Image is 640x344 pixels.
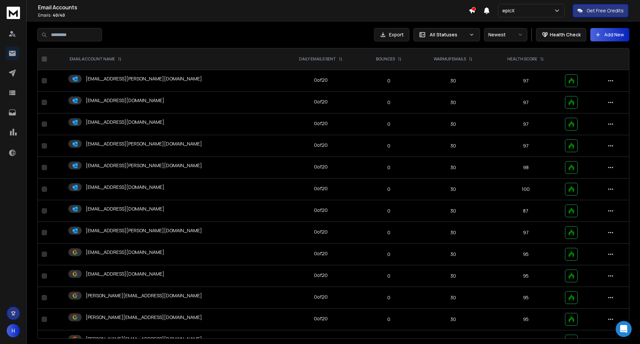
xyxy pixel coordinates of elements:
[502,7,517,14] p: epicX
[490,70,561,92] td: 97
[416,265,490,287] td: 30
[366,208,412,214] p: 0
[7,7,20,19] img: logo
[366,164,412,171] p: 0
[490,179,561,200] td: 100
[484,28,527,41] button: Newest
[507,56,537,62] p: HEALTH SCORE
[314,142,328,148] div: 0 of 20
[366,316,412,323] p: 0
[416,70,490,92] td: 30
[490,309,561,330] td: 95
[86,314,202,321] p: [PERSON_NAME][EMAIL_ADDRESS][DOMAIN_NAME]
[587,7,624,14] p: Get Free Credits
[314,294,328,300] div: 0 of 20
[490,200,561,222] td: 87
[86,140,202,147] p: [EMAIL_ADDRESS][PERSON_NAME][DOMAIN_NAME]
[7,324,20,337] button: H
[490,222,561,244] td: 97
[38,3,469,11] h1: Email Accounts
[366,294,412,301] p: 0
[86,162,202,169] p: [EMAIL_ADDRESS][PERSON_NAME][DOMAIN_NAME]
[434,56,466,62] p: WARMUP EMAILS
[366,99,412,106] p: 0
[366,142,412,149] p: 0
[416,113,490,135] td: 30
[314,163,328,170] div: 0 of 20
[490,113,561,135] td: 97
[490,244,561,265] td: 95
[590,28,629,41] button: Add New
[86,292,202,299] p: [PERSON_NAME][EMAIL_ADDRESS][DOMAIN_NAME]
[53,12,65,18] span: 40 / 40
[314,315,328,322] div: 0 of 20
[86,336,202,342] p: [PERSON_NAME][EMAIL_ADDRESS][DOMAIN_NAME]
[299,56,336,62] p: DAILY EMAILS SENT
[86,75,202,82] p: [EMAIL_ADDRESS][PERSON_NAME][DOMAIN_NAME]
[490,157,561,179] td: 98
[314,77,328,83] div: 0 of 20
[38,13,469,18] p: Emails :
[86,271,164,277] p: [EMAIL_ADDRESS][DOMAIN_NAME]
[314,229,328,235] div: 0 of 20
[366,273,412,279] p: 0
[550,31,581,38] p: Health Check
[374,28,409,41] button: Export
[416,200,490,222] td: 30
[314,272,328,279] div: 0 of 20
[416,179,490,200] td: 30
[314,207,328,214] div: 0 of 20
[430,31,466,38] p: All Statuses
[490,135,561,157] td: 97
[490,265,561,287] td: 95
[416,222,490,244] td: 30
[314,98,328,105] div: 0 of 20
[416,287,490,309] td: 30
[376,56,395,62] p: BOUNCES
[490,287,561,309] td: 95
[536,28,586,41] button: Health Check
[86,206,164,212] p: [EMAIL_ADDRESS][DOMAIN_NAME]
[490,92,561,113] td: 97
[86,97,164,104] p: [EMAIL_ADDRESS][DOMAIN_NAME]
[573,4,628,17] button: Get Free Credits
[314,120,328,127] div: 0 of 20
[314,337,328,344] div: 0 of 20
[86,249,164,256] p: [EMAIL_ADDRESS][DOMAIN_NAME]
[314,185,328,192] div: 0 of 20
[416,92,490,113] td: 30
[416,157,490,179] td: 30
[416,135,490,157] td: 30
[366,121,412,127] p: 0
[416,244,490,265] td: 30
[314,250,328,257] div: 0 of 20
[366,186,412,193] p: 0
[86,227,202,234] p: [EMAIL_ADDRESS][PERSON_NAME][DOMAIN_NAME]
[366,229,412,236] p: 0
[86,184,164,191] p: [EMAIL_ADDRESS][DOMAIN_NAME]
[616,321,632,337] div: Open Intercom Messenger
[416,309,490,330] td: 30
[86,119,164,125] p: [EMAIL_ADDRESS][DOMAIN_NAME]
[70,56,122,62] div: EMAIL ACCOUNT NAME
[366,77,412,84] p: 0
[366,251,412,258] p: 0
